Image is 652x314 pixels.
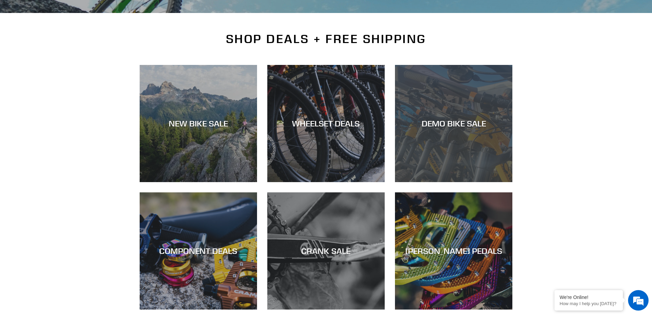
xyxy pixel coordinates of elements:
[395,119,512,128] div: DEMO BIKE SALE
[395,246,512,256] div: [PERSON_NAME] PEDALS
[140,192,257,310] a: COMPONENT DEALS
[140,246,257,256] div: COMPONENT DEALS
[267,65,385,182] a: WHEELSET DEALS
[140,119,257,128] div: NEW BIKE SALE
[395,65,512,182] a: DEMO BIKE SALE
[267,119,385,128] div: WHEELSET DEALS
[560,301,618,306] p: How may I help you today?
[395,192,512,310] a: [PERSON_NAME] PEDALS
[140,32,513,46] h2: SHOP DEALS + FREE SHIPPING
[140,65,257,182] a: NEW BIKE SALE
[560,295,618,300] div: We're Online!
[267,246,385,256] div: CRANK SALE
[267,192,385,310] a: CRANK SALE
